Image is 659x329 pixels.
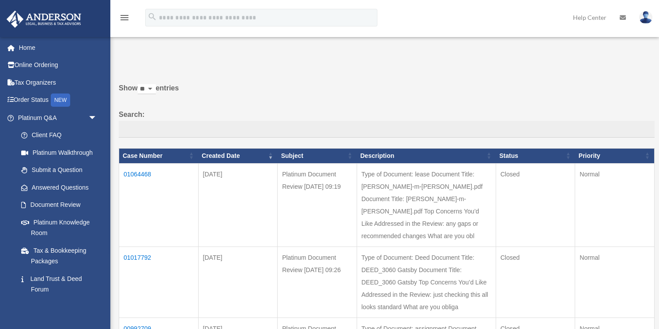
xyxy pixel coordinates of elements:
th: Subject: activate to sort column ascending [278,148,357,163]
td: Normal [575,163,655,247]
a: Tax Organizers [6,74,110,91]
th: Case Number: activate to sort column ascending [119,148,199,163]
div: NEW [51,93,70,107]
td: Type of Document: lease Document Title: [PERSON_NAME]-m-[PERSON_NAME].pdf Document Title: [PERSON... [357,163,496,247]
i: search [147,12,157,22]
select: Showentries [138,84,156,94]
th: Status: activate to sort column ascending [496,148,575,163]
a: menu [119,15,130,23]
input: Search: [119,121,655,138]
th: Priority: activate to sort column ascending [575,148,655,163]
td: 01017792 [119,247,199,318]
a: Platinum Q&Aarrow_drop_down [6,109,106,127]
td: Platinum Document Review [DATE] 09:26 [278,247,357,318]
label: Search: [119,108,655,138]
a: Tax & Bookkeeping Packages [12,242,106,270]
td: Type of Document: Deed Document Title: DEED_3060 Gatsby Document Title: DEED_3060 Gatsby Top Conc... [357,247,496,318]
td: [DATE] [198,247,278,318]
a: Platinum Knowledge Room [12,213,106,242]
a: Platinum Walkthrough [12,144,106,161]
span: arrow_drop_down [88,109,106,127]
i: menu [119,12,130,23]
td: Normal [575,247,655,318]
a: Online Ordering [6,56,110,74]
a: Portal Feedback [12,298,106,316]
a: Order StatusNEW [6,91,110,109]
td: [DATE] [198,163,278,247]
td: Platinum Document Review [DATE] 09:19 [278,163,357,247]
img: Anderson Advisors Platinum Portal [4,11,84,28]
th: Created Date: activate to sort column ascending [198,148,278,163]
a: Submit a Question [12,161,106,179]
a: Answered Questions [12,179,102,196]
a: Home [6,39,110,56]
a: Document Review [12,196,106,214]
label: Show entries [119,82,655,103]
td: Closed [496,247,575,318]
td: 01064468 [119,163,199,247]
td: Closed [496,163,575,247]
img: User Pic [639,11,652,24]
th: Description: activate to sort column ascending [357,148,496,163]
a: Client FAQ [12,127,106,144]
a: Land Trust & Deed Forum [12,270,106,298]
